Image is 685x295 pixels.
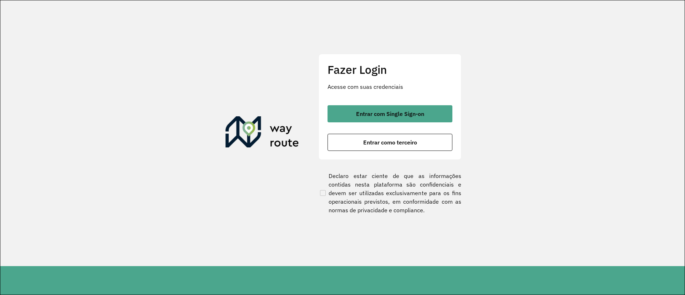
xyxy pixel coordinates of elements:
img: Roteirizador AmbevTech [225,116,299,151]
span: Entrar como terceiro [363,139,417,145]
button: button [328,105,452,122]
span: Entrar com Single Sign-on [356,111,424,117]
label: Declaro estar ciente de que as informações contidas nesta plataforma são confidenciais e devem se... [319,172,461,214]
h2: Fazer Login [328,63,452,76]
button: button [328,134,452,151]
p: Acesse com suas credenciais [328,82,452,91]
